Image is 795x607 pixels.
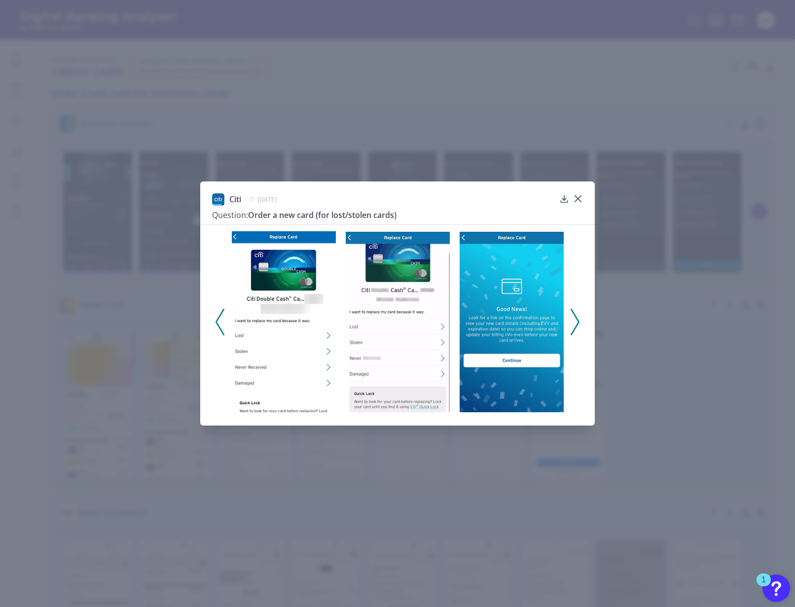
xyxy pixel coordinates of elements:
[762,574,790,602] button: Open Resource Center, 1 new notification
[761,580,766,593] div: 1
[212,210,248,220] span: Question:
[229,194,241,205] span: Citi
[212,210,555,220] h3: Order a new card (for lost/stolen cards)
[257,195,277,204] span: [DATE]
